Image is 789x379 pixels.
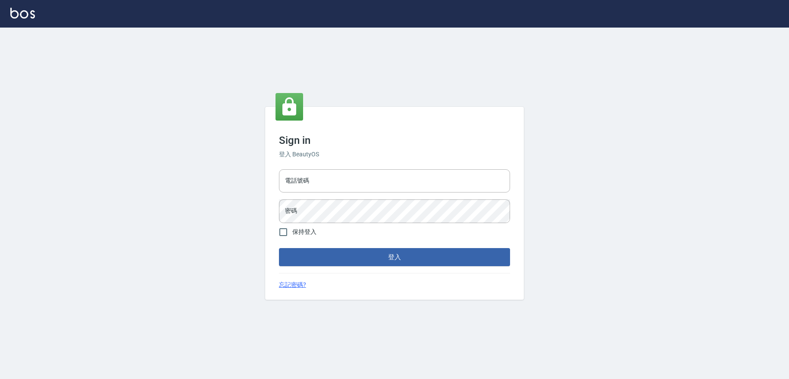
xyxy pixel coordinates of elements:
[279,280,306,289] a: 忘記密碼?
[279,150,510,159] h6: 登入 BeautyOS
[279,134,510,146] h3: Sign in
[292,227,316,236] span: 保持登入
[279,248,510,266] button: 登入
[10,8,35,19] img: Logo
